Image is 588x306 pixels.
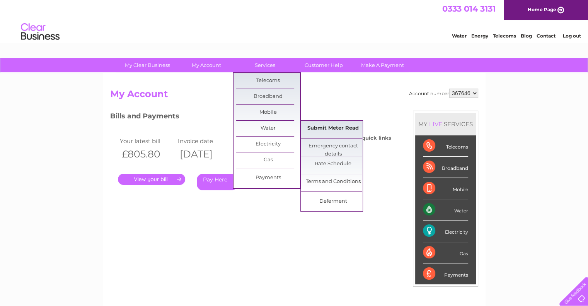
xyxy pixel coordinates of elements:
[301,174,365,190] a: Terms and Conditions
[301,194,365,209] a: Deferment
[415,113,476,135] div: MY SERVICES
[197,174,237,190] a: Pay Here
[537,33,556,39] a: Contact
[118,136,176,146] td: Your latest bill
[493,33,516,39] a: Telecoms
[423,199,468,221] div: Water
[562,33,581,39] a: Log out
[236,105,300,120] a: Mobile
[521,33,532,39] a: Blog
[423,263,468,284] div: Payments
[442,4,496,14] a: 0333 014 3131
[236,137,300,152] a: Electricity
[292,58,356,72] a: Customer Help
[110,111,391,124] h3: Bills and Payments
[174,58,238,72] a: My Account
[301,121,365,136] a: Submit Meter Read
[112,4,477,38] div: Clear Business is a trading name of Verastar Limited (registered in [GEOGRAPHIC_DATA] No. 3667643...
[20,20,60,44] img: logo.png
[423,242,468,263] div: Gas
[236,170,300,186] a: Payments
[110,89,478,103] h2: My Account
[236,73,300,89] a: Telecoms
[471,33,488,39] a: Energy
[118,174,185,185] a: .
[116,58,179,72] a: My Clear Business
[236,89,300,104] a: Broadband
[452,33,467,39] a: Water
[423,157,468,178] div: Broadband
[301,156,365,172] a: Rate Schedule
[409,89,478,98] div: Account number
[423,135,468,157] div: Telecoms
[233,58,297,72] a: Services
[301,138,365,154] a: Emergency contact details
[176,146,234,162] th: [DATE]
[118,146,176,162] th: £805.80
[423,178,468,199] div: Mobile
[236,121,300,136] a: Water
[423,221,468,242] div: Electricity
[176,136,234,146] td: Invoice date
[236,152,300,168] a: Gas
[351,58,414,72] a: Make A Payment
[428,120,444,128] div: LIVE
